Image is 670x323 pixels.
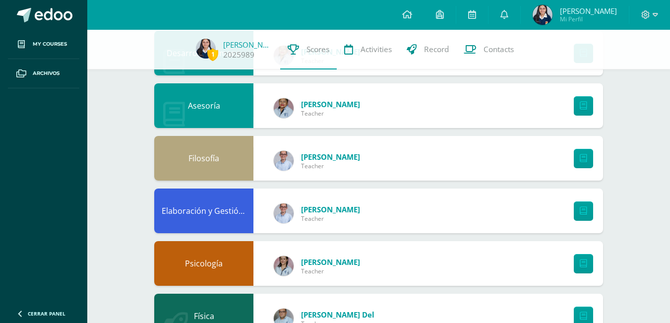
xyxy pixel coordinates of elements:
a: Record [399,30,456,69]
div: Filosofía [154,136,253,181]
span: [PERSON_NAME] del [301,310,374,320]
a: [PERSON_NAME] [223,40,273,50]
span: Teacher [301,214,360,223]
a: Activities [337,30,399,69]
a: Scores [280,30,337,69]
span: Record [424,44,449,55]
a: Archivos [8,59,79,88]
img: f9f79b6582c409e48e29a3a1ed6b6674.png [274,98,294,118]
span: [PERSON_NAME] [301,204,360,214]
div: Asesoría [154,83,253,128]
img: 2a9e972e57122f6a79f587713fe641ef.png [196,39,216,59]
span: Mi Perfil [560,15,617,23]
a: 2025989 [223,50,254,60]
span: My courses [33,40,67,48]
span: [PERSON_NAME] [560,6,617,16]
img: 35a8d4e6a1de136e1f9cf0fc85b62773.png [274,256,294,276]
img: 05091304216df6e21848a617ddd75094.png [274,203,294,223]
span: [PERSON_NAME] [301,257,360,267]
span: Teacher [301,162,360,170]
span: Archivos [33,69,60,77]
a: Contacts [456,30,521,69]
span: [PERSON_NAME] [301,152,360,162]
div: Psicología [154,241,253,286]
span: Teacher [301,109,360,118]
span: Cerrar panel [28,310,65,317]
span: Contacts [484,44,514,55]
a: My courses [8,30,79,59]
div: Elaboración y Gestión de Proyectos [154,189,253,233]
img: 2a9e972e57122f6a79f587713fe641ef.png [533,5,552,25]
span: [PERSON_NAME] [301,99,360,109]
span: Activities [361,44,392,55]
img: 05091304216df6e21848a617ddd75094.png [274,151,294,171]
span: 1 [207,48,218,61]
span: Teacher [301,267,360,275]
span: Scores [306,44,329,55]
